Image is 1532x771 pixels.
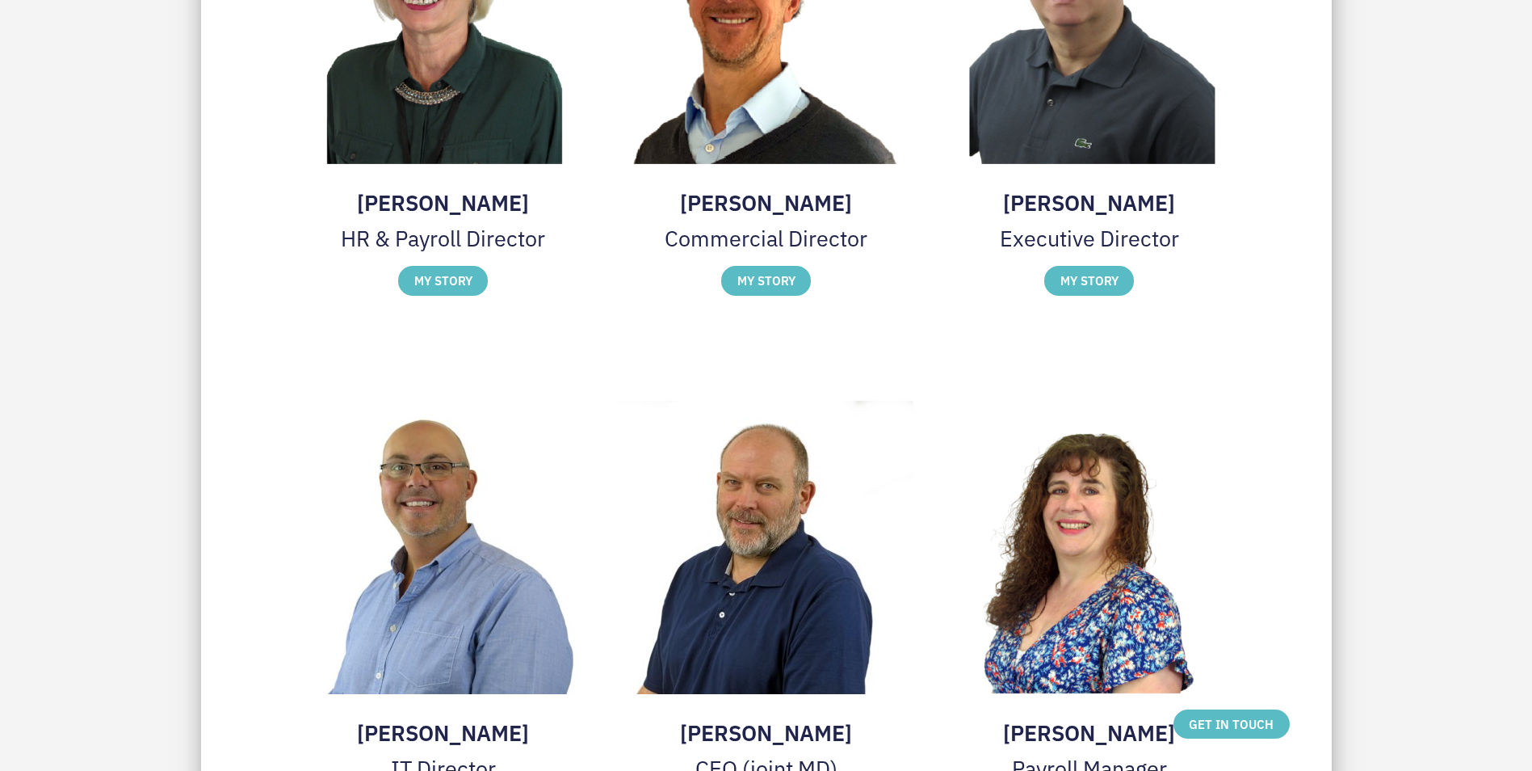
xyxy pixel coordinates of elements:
p: HR & Payroll Director [294,221,593,254]
img: Kevin Crew thumbnail [294,341,593,694]
label: MY STORY [721,266,811,295]
h3: [PERSON_NAME] [940,718,1239,744]
label: MY STORY [1044,266,1134,295]
p: Executive Director [940,221,1239,254]
img: Larry Bulmer thumbnail [617,341,916,694]
img: Caroline Jackson thumbnail [940,341,1239,694]
p: Commercial Director [617,221,916,254]
h3: [PERSON_NAME] [940,188,1239,214]
h3: [PERSON_NAME] [617,188,916,214]
h3: [PERSON_NAME] [294,188,593,214]
h3: [PERSON_NAME] [294,718,593,744]
label: MY STORY [398,266,488,295]
h3: [PERSON_NAME] [617,718,916,744]
a: GET IN TOUCH [1173,710,1290,739]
